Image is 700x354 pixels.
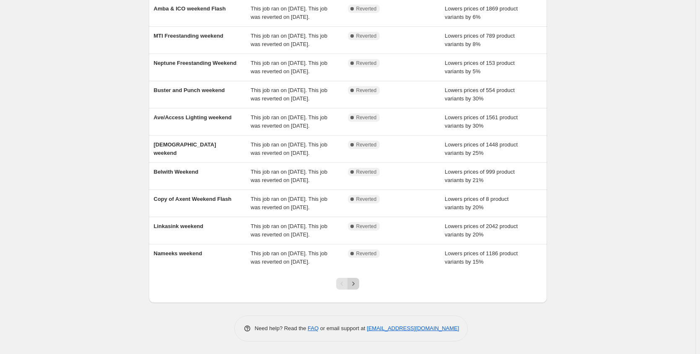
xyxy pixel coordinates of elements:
[356,196,377,203] span: Reverted
[445,223,518,238] span: Lowers prices of 2042 product variants by 20%
[445,196,508,210] span: Lowers prices of 8 product variants by 20%
[154,5,226,12] span: Amba & ICO weekend Flash
[154,223,204,229] span: Linkasink weekend
[367,325,459,331] a: [EMAIL_ADDRESS][DOMAIN_NAME]
[154,33,223,39] span: MTI Freestanding weekend
[445,60,515,74] span: Lowers prices of 153 product variants by 5%
[356,141,377,148] span: Reverted
[336,278,359,290] nav: Pagination
[445,33,515,47] span: Lowers prices of 789 product variants by 8%
[445,250,518,265] span: Lowers prices of 1186 product variants by 15%
[356,250,377,257] span: Reverted
[154,196,232,202] span: Copy of Axent Weekend Flash
[251,250,327,265] span: This job ran on [DATE]. This job was reverted on [DATE].
[251,87,327,102] span: This job ran on [DATE]. This job was reverted on [DATE].
[319,325,367,331] span: or email support at
[251,114,327,129] span: This job ran on [DATE]. This job was reverted on [DATE].
[251,5,327,20] span: This job ran on [DATE]. This job was reverted on [DATE].
[347,278,359,290] button: Next
[308,325,319,331] a: FAQ
[356,114,377,121] span: Reverted
[251,33,327,47] span: This job ran on [DATE]. This job was reverted on [DATE].
[445,5,518,20] span: Lowers prices of 1869 product variants by 6%
[356,87,377,94] span: Reverted
[445,114,518,129] span: Lowers prices of 1561 product variants by 30%
[356,60,377,67] span: Reverted
[445,169,515,183] span: Lowers prices of 999 product variants by 21%
[251,223,327,238] span: This job ran on [DATE]. This job was reverted on [DATE].
[154,169,199,175] span: Belwith Weekend
[255,325,308,331] span: Need help? Read the
[251,169,327,183] span: This job ran on [DATE]. This job was reverted on [DATE].
[356,33,377,39] span: Reverted
[445,141,518,156] span: Lowers prices of 1448 product variants by 25%
[251,141,327,156] span: This job ran on [DATE]. This job was reverted on [DATE].
[251,196,327,210] span: This job ran on [DATE]. This job was reverted on [DATE].
[356,5,377,12] span: Reverted
[356,169,377,175] span: Reverted
[154,87,225,93] span: Buster and Punch weekend
[154,114,232,121] span: Ave/Access Lighting weekend
[154,141,216,156] span: [DEMOGRAPHIC_DATA] weekend
[154,250,202,257] span: Nameeks weekend
[251,60,327,74] span: This job ran on [DATE]. This job was reverted on [DATE].
[356,223,377,230] span: Reverted
[445,87,515,102] span: Lowers prices of 554 product variants by 30%
[154,60,237,66] span: Neptune Freestanding Weekend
